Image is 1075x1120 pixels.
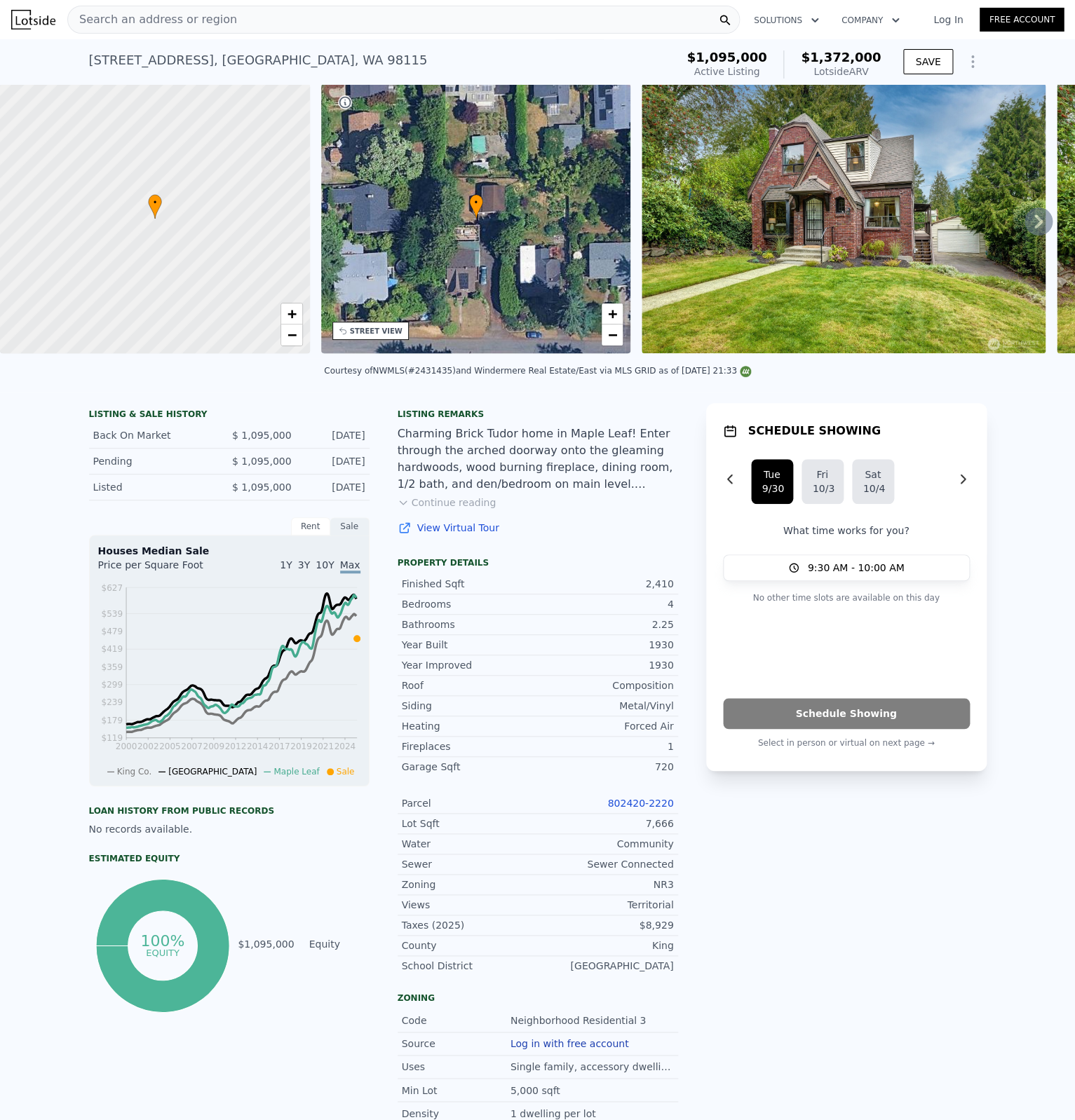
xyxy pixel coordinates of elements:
div: 2,410 [538,577,674,591]
div: Bathrooms [402,617,538,631]
div: [DATE] [303,428,365,442]
div: King [538,938,674,952]
div: 10/3 [813,482,832,496]
tspan: 100% [141,932,185,950]
span: Search an address or region [68,11,237,28]
tspan: 2002 [137,742,158,751]
h1: SCHEDULE SHOWING [748,423,881,439]
p: No other time slots are available on this day [723,589,970,606]
div: Listing remarks [398,409,678,420]
a: Zoom out [602,325,623,346]
div: [GEOGRAPHIC_DATA] [538,959,674,973]
div: Territorial [538,898,674,912]
td: Equity [306,936,370,952]
div: Density [402,1106,511,1120]
span: • [469,196,483,209]
div: Water [402,837,538,851]
div: Fireplaces [402,739,538,753]
span: − [608,326,617,343]
button: Sat10/4 [852,459,894,504]
tspan: 2012 [224,742,246,751]
a: Zoom in [281,303,302,325]
a: 802420-2220 [607,798,673,809]
tspan: $539 [101,608,123,618]
div: Sewer [402,857,538,871]
div: Courtesy of NWMLS (#2431435) and Windermere Real Estate/East via MLS GRID as of [DATE] 21:33 [324,366,751,376]
div: [DATE] [303,454,365,468]
div: Year Built [402,638,538,652]
p: Select in person or virtual on next page → [723,735,970,751]
span: King Co. [117,767,152,777]
tspan: 2000 [115,742,137,751]
tspan: 2017 [268,742,290,751]
div: Roof [402,678,538,692]
span: Max [340,559,360,573]
div: Zoning [398,992,678,1004]
button: SAVE [903,49,952,74]
a: Zoom out [281,325,302,346]
span: $ 1,095,000 [232,430,292,441]
a: View Virtual Tour [398,521,678,535]
div: 720 [538,760,674,774]
div: No records available. [89,822,370,836]
span: 1Y [280,559,292,571]
div: Zoning [402,877,538,892]
div: Houses Median Sale [98,544,360,558]
div: County [402,938,538,952]
div: [STREET_ADDRESS] , [GEOGRAPHIC_DATA] , WA 98115 [89,50,428,70]
div: Property details [398,557,678,568]
span: Maple Leaf [273,767,319,777]
tspan: 2019 [290,742,312,751]
tspan: 2005 [159,742,181,751]
tspan: 2007 [181,742,203,751]
p: What time works for you? [723,524,970,538]
div: Community [538,837,674,851]
tspan: 2009 [203,742,224,751]
div: 7,666 [538,817,674,831]
tspan: $299 [101,680,123,690]
span: Active Listing [694,66,759,77]
button: Show Options [959,48,987,76]
span: Sale [337,767,355,777]
div: Listed [93,480,218,494]
div: Metal/Vinyl [538,699,674,713]
tspan: 2021 [312,742,334,751]
div: 4 [538,597,674,611]
tspan: $479 [101,627,123,636]
div: 9/30 [762,482,782,496]
tspan: $179 [101,715,123,725]
div: Forced Air [538,719,674,733]
tspan: $119 [101,733,123,743]
img: Sale: 169645132 Parcel: 97568396 [642,84,1046,353]
a: Zoom in [602,303,623,325]
tspan: equity [147,947,180,957]
div: Bedrooms [402,597,538,611]
div: Pending [93,454,218,468]
div: Loan history from public records [89,805,370,817]
div: Code [402,1013,511,1027]
div: Back On Market [93,428,218,442]
div: $8,929 [538,918,674,932]
div: Source [402,1037,511,1051]
div: [DATE] [303,480,365,494]
div: STREET VIEW [350,326,403,336]
tspan: 2024 [334,742,356,751]
div: 5,000 sqft [511,1083,563,1097]
button: 9:30 AM - 10:00 AM [723,554,970,581]
div: NR3 [538,877,674,892]
div: Neighborhood Residential 3 [511,1013,649,1027]
div: Sat [863,467,883,482]
div: Heating [402,719,538,733]
button: Log in with free account [511,1038,629,1049]
div: 1 dwelling per lot [511,1106,599,1120]
img: NWMLS Logo [740,366,751,377]
span: − [287,326,296,343]
tspan: 2014 [246,742,268,751]
div: Single family, accessory dwellings. [511,1060,674,1074]
div: Finished Sqft [402,577,538,591]
div: Parcel [402,796,538,810]
div: • [469,194,483,219]
span: $1,095,000 [687,50,766,64]
tspan: $239 [101,697,123,707]
div: Taxes (2025) [402,918,538,932]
